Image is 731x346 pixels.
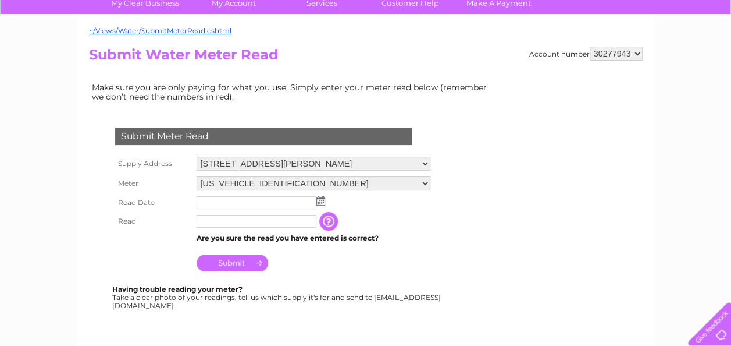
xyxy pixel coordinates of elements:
[630,50,647,58] a: Blog
[112,285,243,294] b: Having trouble reading your meter?
[89,47,643,69] h2: Submit Water Meter Read
[112,174,194,193] th: Meter
[89,26,231,35] a: ~/Views/Water/SubmitMeterRead.cshtml
[529,47,643,61] div: Account number
[197,255,268,271] input: Submit
[26,30,85,66] img: logo.png
[693,50,720,58] a: Log out
[112,193,194,212] th: Read Date
[91,6,641,57] div: Clear Business is a trading name of Verastar Limited (registered in [GEOGRAPHIC_DATA] No. 3667643...
[112,212,194,231] th: Read
[526,50,548,58] a: Water
[316,196,325,206] img: ...
[555,50,581,58] a: Energy
[112,154,194,174] th: Supply Address
[319,212,340,231] input: Information
[112,285,443,309] div: Take a clear photo of your readings, tell us which supply it's for and send to [EMAIL_ADDRESS][DO...
[115,128,412,145] div: Submit Meter Read
[588,50,623,58] a: Telecoms
[194,231,433,246] td: Are you sure the read you have entered is correct?
[89,80,496,104] td: Make sure you are only paying for what you use. Simply enter your meter read below (remember we d...
[654,50,682,58] a: Contact
[512,6,592,20] a: 0333 014 3131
